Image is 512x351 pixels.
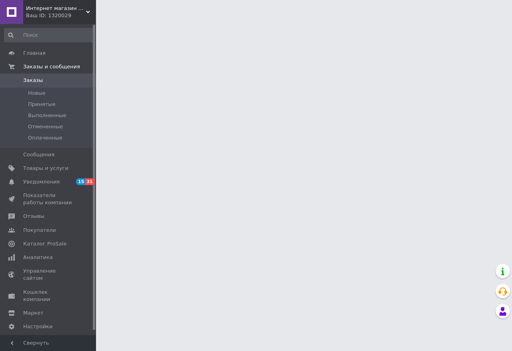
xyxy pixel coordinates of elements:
[23,227,56,234] span: Покупатели
[28,134,62,142] span: Оплаченные
[23,50,46,57] span: Главная
[23,151,54,158] span: Сообщения
[23,178,60,185] span: Уведомления
[23,213,44,220] span: Отзывы
[26,5,86,12] span: Интернет магазин электронных компонентов "Electronic.in.ua"
[23,323,52,330] span: Настройки
[23,267,74,282] span: Управление сайтом
[23,309,44,317] span: Маркет
[28,101,56,108] span: Принятые
[23,192,74,206] span: Показатели работы компании
[28,90,46,97] span: Новые
[26,12,96,19] div: Ваш ID: 1320029
[23,254,53,261] span: Аналитика
[23,289,74,303] span: Кошелек компании
[85,178,94,185] span: 31
[23,240,66,247] span: Каталог ProSale
[4,28,94,42] input: Поиск
[28,112,66,119] span: Выполненные
[76,178,85,185] span: 15
[23,63,80,70] span: Заказы и сообщения
[23,77,43,84] span: Заказы
[28,123,63,130] span: Отмененные
[23,165,68,172] span: Товары и услуги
